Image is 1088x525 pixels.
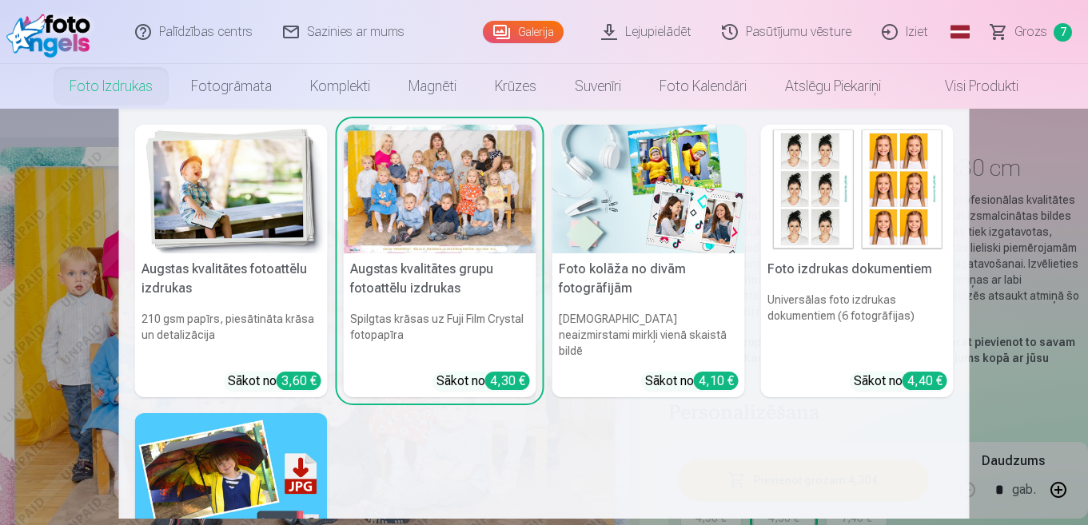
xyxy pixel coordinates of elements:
span: 7 [1054,23,1072,42]
h5: Foto kolāža no divām fotogrāfijām [552,253,745,304]
a: Fotogrāmata [172,64,291,109]
img: Foto kolāža no divām fotogrāfijām [552,125,745,253]
a: Magnēti [389,64,476,109]
a: Atslēgu piekariņi [766,64,900,109]
div: Sākot no [436,372,530,391]
h5: Augstas kvalitātes fotoattēlu izdrukas [135,253,328,304]
img: Foto izdrukas dokumentiem [761,125,954,253]
div: Sākot no [228,372,321,391]
a: Foto izdrukas [50,64,172,109]
div: Sākot no [645,372,739,391]
a: Visi produkti [900,64,1038,109]
img: /fa1 [6,6,98,58]
a: Augstas kvalitātes fotoattēlu izdrukasAugstas kvalitātes fotoattēlu izdrukas210 gsm papīrs, piesā... [135,125,328,397]
a: Komplekti [291,64,389,109]
a: Foto kolāža no divām fotogrāfijāmFoto kolāža no divām fotogrāfijām[DEMOGRAPHIC_DATA] neaizmirstam... [552,125,745,397]
a: Foto kalendāri [640,64,766,109]
h6: Universālas foto izdrukas dokumentiem (6 fotogrāfijas) [761,285,954,365]
a: Augstas kvalitātes grupu fotoattēlu izdrukasSpilgtas krāsas uz Fuji Film Crystal fotopapīraSākot ... [344,125,536,397]
h6: 210 gsm papīrs, piesātināta krāsa un detalizācija [135,304,328,365]
div: Sākot no [854,372,947,391]
h6: Spilgtas krāsas uz Fuji Film Crystal fotopapīra [344,304,536,365]
span: Grozs [1014,22,1047,42]
div: 4,40 € [903,372,947,390]
h6: [DEMOGRAPHIC_DATA] neaizmirstami mirkļi vienā skaistā bildē [552,304,745,365]
a: Galerija [483,21,564,43]
h5: Augstas kvalitātes grupu fotoattēlu izdrukas [344,253,536,304]
img: Augstas kvalitātes fotoattēlu izdrukas [135,125,328,253]
div: 3,60 € [277,372,321,390]
a: Foto izdrukas dokumentiemFoto izdrukas dokumentiemUniversālas foto izdrukas dokumentiem (6 fotogr... [761,125,954,397]
div: 4,30 € [485,372,530,390]
a: Krūzes [476,64,556,109]
a: Suvenīri [556,64,640,109]
div: 4,10 € [694,372,739,390]
h5: Foto izdrukas dokumentiem [761,253,954,285]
